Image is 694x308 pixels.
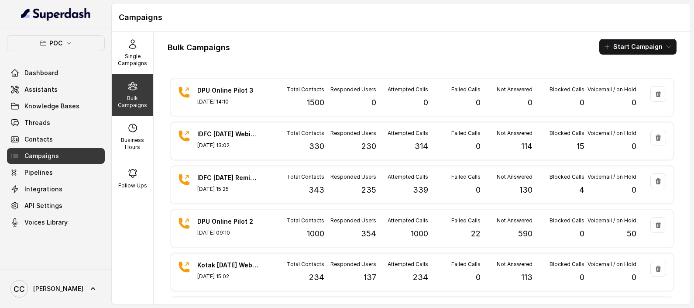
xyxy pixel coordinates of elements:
[550,86,584,93] p: Blocked Calls
[577,140,584,152] p: 15
[115,137,150,151] p: Business Hours
[518,228,533,240] p: 590
[168,41,230,55] h1: Bulk Campaigns
[580,228,584,240] p: 0
[197,142,258,149] p: [DATE] 13:02
[24,201,62,210] span: API Settings
[197,86,258,95] p: DPU Online Pilot 3
[24,218,68,227] span: Voices Library
[7,165,105,180] a: Pipelines
[599,39,677,55] button: Start Campaign
[330,130,376,137] p: Responded Users
[519,184,533,196] p: 130
[550,130,584,137] p: Blocked Calls
[7,115,105,131] a: Threads
[330,173,376,180] p: Responded Users
[197,229,258,236] p: [DATE] 09:10
[309,184,324,196] p: 343
[287,261,324,268] p: Total Contacts
[627,228,636,240] p: 50
[361,140,376,152] p: 230
[528,97,533,109] p: 0
[476,140,481,152] p: 0
[587,261,636,268] p: Voicemail / on Hold
[388,173,428,180] p: Attempted Calls
[197,217,258,226] p: DPU Online Pilot 2
[413,271,428,284] p: 234
[521,140,533,152] p: 114
[371,97,376,109] p: 0
[587,217,636,224] p: Voicemail / on Hold
[579,184,584,196] p: 4
[7,65,105,81] a: Dashboard
[287,86,324,93] p: Total Contacts
[309,140,324,152] p: 330
[7,215,105,230] a: Voices Library
[287,217,324,224] p: Total Contacts
[197,130,258,138] p: IDFC [DATE] Webinar Reminder
[497,261,533,268] p: Not Answered
[7,198,105,214] a: API Settings
[388,261,428,268] p: Attempted Calls
[476,184,481,196] p: 0
[587,130,636,137] p: Voicemail / on Hold
[287,130,324,137] p: Total Contacts
[197,273,258,280] p: [DATE] 15:02
[24,152,59,160] span: Campaigns
[476,271,481,284] p: 0
[497,173,533,180] p: Not Answered
[497,130,533,137] p: Not Answered
[632,140,636,152] p: 0
[413,184,428,196] p: 339
[330,86,376,93] p: Responded Users
[580,97,584,109] p: 0
[451,261,481,268] p: Failed Calls
[119,10,684,24] h1: Campaigns
[49,38,63,48] p: POC
[7,148,105,164] a: Campaigns
[24,85,58,94] span: Assistants
[287,173,324,180] p: Total Contacts
[550,173,584,180] p: Blocked Calls
[307,97,324,109] p: 1500
[7,277,105,301] a: [PERSON_NAME]
[471,228,481,240] p: 22
[197,173,258,182] p: IDFC [DATE] Reminder
[521,271,533,284] p: 113
[330,217,376,224] p: Responded Users
[7,132,105,147] a: Contacts
[550,217,584,224] p: Blocked Calls
[361,228,376,240] p: 354
[632,271,636,284] p: 0
[197,98,258,105] p: [DATE] 14:10
[7,82,105,97] a: Assistants
[388,130,428,137] p: Attempted Calls
[388,217,428,224] p: Attempted Calls
[115,53,150,67] p: Single Campaigns
[415,140,428,152] p: 314
[388,86,428,93] p: Attempted Calls
[587,173,636,180] p: Voicemail / on Hold
[411,228,428,240] p: 1000
[550,261,584,268] p: Blocked Calls
[24,185,62,194] span: Integrations
[364,271,376,284] p: 137
[309,271,324,284] p: 234
[14,284,25,294] text: CC
[451,173,481,180] p: Failed Calls
[115,95,150,109] p: Bulk Campaigns
[476,97,481,109] p: 0
[497,217,533,224] p: Not Answered
[33,284,83,293] span: [PERSON_NAME]
[451,217,481,224] p: Failed Calls
[7,35,105,51] button: POC
[24,69,58,77] span: Dashboard
[118,182,147,189] p: Follow Ups
[7,98,105,114] a: Knowledge Bases
[24,135,53,144] span: Contacts
[451,130,481,137] p: Failed Calls
[423,97,428,109] p: 0
[307,228,324,240] p: 1000
[451,86,481,93] p: Failed Calls
[21,7,91,21] img: light.svg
